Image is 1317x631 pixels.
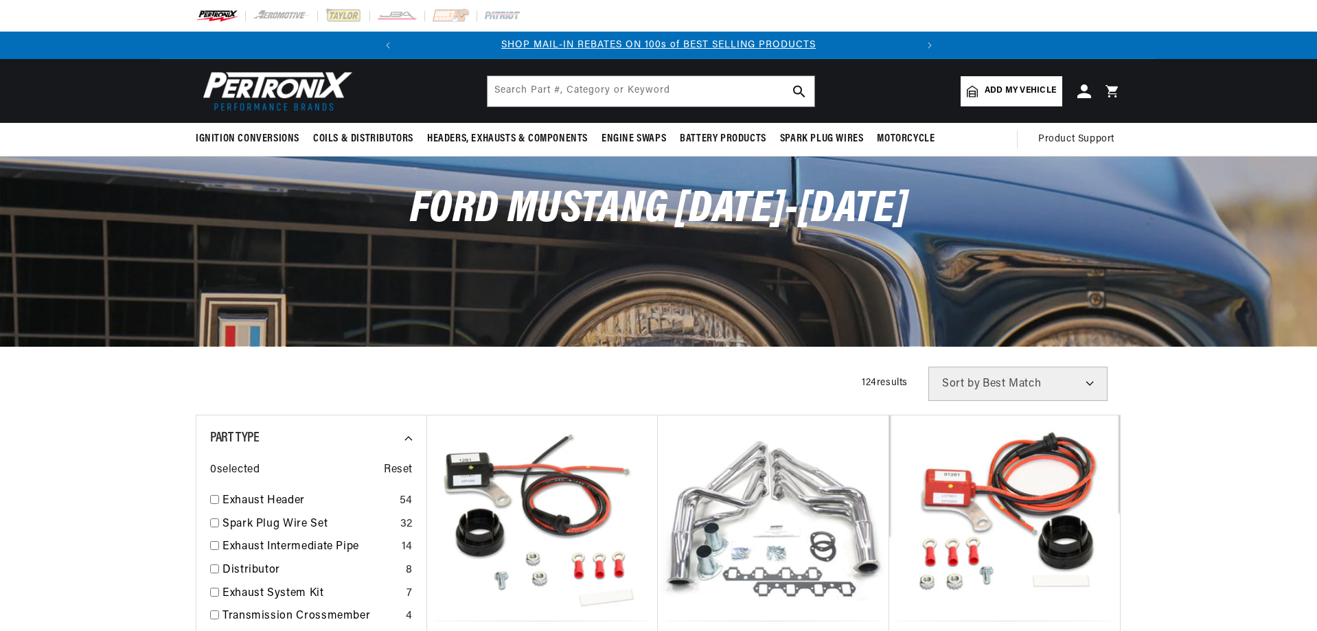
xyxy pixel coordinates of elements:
span: Ignition Conversions [196,132,299,146]
slideshow-component: Translation missing: en.sections.announcements.announcement_bar [161,32,1156,59]
summary: Coils & Distributors [306,123,420,155]
summary: Product Support [1038,123,1121,156]
summary: Headers, Exhausts & Components [420,123,595,155]
div: 4 [406,608,413,626]
span: Add my vehicle [985,84,1056,97]
span: Reset [384,461,413,479]
div: Announcement [402,38,916,53]
summary: Ignition Conversions [196,123,306,155]
a: Spark Plug Wire Set [222,516,395,534]
span: Motorcycle [877,132,935,146]
span: 124 results [862,378,908,388]
span: Headers, Exhausts & Components [427,132,588,146]
div: 1 of 2 [402,38,916,53]
div: 32 [400,516,413,534]
summary: Engine Swaps [595,123,673,155]
span: Battery Products [680,132,766,146]
a: Distributor [222,562,400,580]
span: 0 selected [210,461,260,479]
button: search button [784,76,814,106]
span: Part Type [210,431,259,445]
div: 8 [406,562,413,580]
button: Translation missing: en.sections.announcements.previous_announcement [374,32,402,59]
span: Sort by [942,378,980,389]
span: Engine Swaps [602,132,666,146]
span: Product Support [1038,132,1114,147]
summary: Spark Plug Wires [773,123,871,155]
a: SHOP MAIL-IN REBATES ON 100s of BEST SELLING PRODUCTS [501,40,816,50]
input: Search Part #, Category or Keyword [488,76,814,106]
span: Ford Mustang [DATE]-[DATE] [410,187,908,232]
span: Spark Plug Wires [780,132,864,146]
button: Translation missing: en.sections.announcements.next_announcement [916,32,943,59]
a: Add my vehicle [961,76,1062,106]
span: Coils & Distributors [313,132,413,146]
a: Exhaust System Kit [222,585,401,603]
select: Sort by [928,367,1108,401]
img: Pertronix [196,67,354,115]
a: Exhaust Header [222,492,394,510]
a: Transmission Crossmember [222,608,400,626]
div: 54 [400,492,413,510]
summary: Battery Products [673,123,773,155]
div: 7 [406,585,413,603]
div: 14 [402,538,413,556]
a: Exhaust Intermediate Pipe [222,538,396,556]
summary: Motorcycle [870,123,941,155]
